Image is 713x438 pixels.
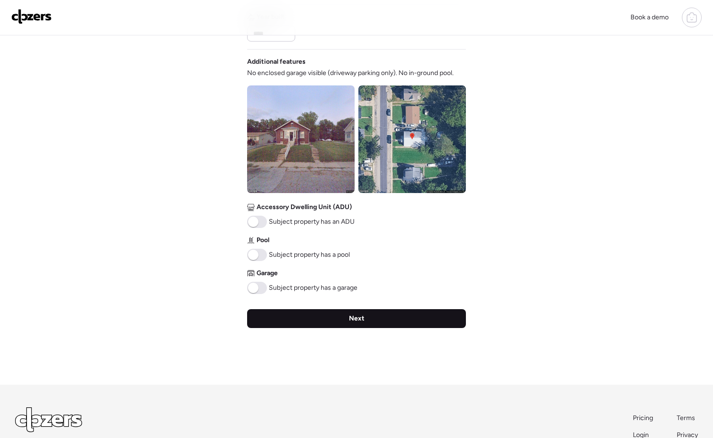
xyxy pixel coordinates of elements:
[247,57,306,67] span: Additional features
[269,250,350,260] span: Subject property has a pool
[257,202,352,212] span: Accessory Dwelling Unit (ADU)
[257,236,269,245] span: Pool
[630,13,669,21] span: Book a demo
[349,314,365,323] span: Next
[11,9,52,24] img: Logo
[247,68,454,78] span: No enclosed garage visible (driveway parking only). No in-ground pool.
[677,414,695,422] span: Terms
[269,217,355,227] span: Subject property has an ADU
[677,413,698,423] a: Terms
[633,414,653,422] span: Pricing
[633,413,654,423] a: Pricing
[269,283,357,293] span: Subject property has a garage
[257,269,278,278] span: Garage
[15,407,82,432] img: Logo Light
